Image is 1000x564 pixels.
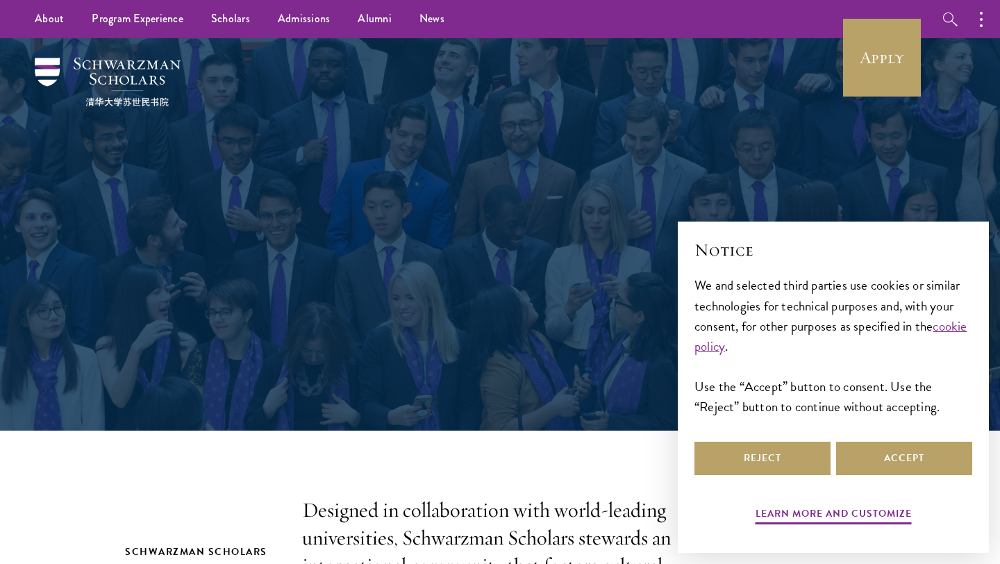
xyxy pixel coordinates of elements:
[836,442,972,475] button: Accept
[756,505,912,526] button: Learn more and customize
[694,442,831,475] button: Reject
[843,19,921,97] a: Apply
[694,275,972,416] div: We and selected third parties use cookies or similar technologies for technical purposes and, wit...
[35,58,181,106] img: Schwarzman Scholars
[125,543,274,561] h2: Schwarzman Scholars
[694,316,967,356] a: cookie policy
[694,238,972,262] h2: Notice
